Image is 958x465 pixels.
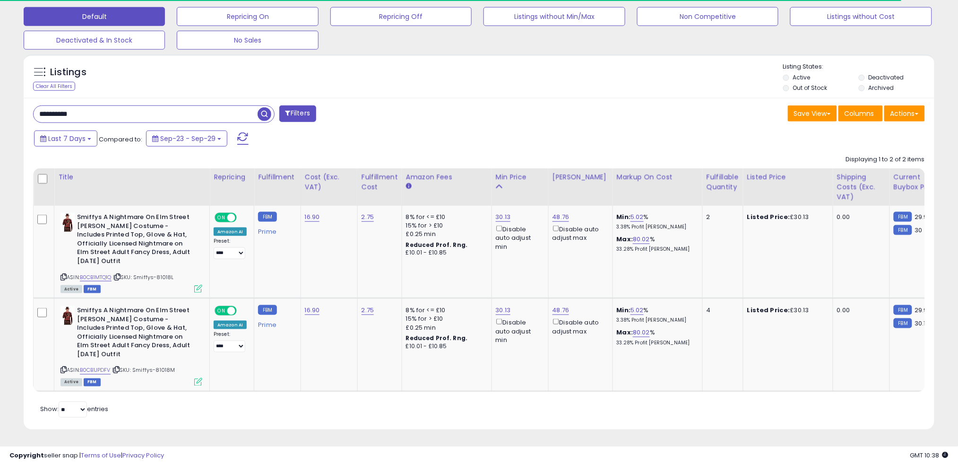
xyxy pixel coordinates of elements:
[617,306,695,324] div: %
[617,213,695,230] div: %
[9,451,164,460] div: seller snap | |
[617,212,631,221] b: Min:
[406,221,484,230] div: 15% for > £10
[60,213,202,292] div: ASIN:
[496,306,511,315] a: 30.13
[406,315,484,323] div: 15% for > £10
[747,212,790,221] b: Listed Price:
[235,214,250,222] span: OFF
[747,213,826,221] div: £30.13
[617,328,695,346] div: %
[406,182,412,191] small: Amazon Fees.
[60,378,82,386] span: All listings currently available for purchase on Amazon
[362,306,374,315] a: 2.75
[214,228,247,236] div: Amazon AI
[406,241,468,249] b: Reduced Prof. Rng.
[305,172,354,192] div: Cost (Exc. VAT)
[793,84,828,92] label: Out of Stock
[60,306,75,325] img: 412NB23TYfL._SL40_.jpg
[707,306,736,315] div: 4
[617,306,631,315] b: Min:
[617,317,695,324] p: 3.38% Profit [PERSON_NAME]
[617,246,695,253] p: 33.28% Profit [PERSON_NAME]
[552,172,609,182] div: [PERSON_NAME]
[707,172,739,192] div: Fulfillable Quantity
[747,172,829,182] div: Listed Price
[496,317,541,344] div: Disable auto adjust min
[258,172,296,182] div: Fulfillment
[214,321,247,329] div: Amazon AI
[258,212,276,222] small: FBM
[915,306,932,315] span: 29.99
[915,226,922,235] span: 30
[33,82,75,91] div: Clear All Filters
[112,367,175,374] span: | SKU: Smiffys-81018M
[406,172,488,182] div: Amazon Fees
[214,172,250,182] div: Repricing
[113,273,174,281] span: | SKU: Smiffys-81018L
[552,224,605,242] div: Disable auto adjust max
[406,334,468,342] b: Reduced Prof. Rng.
[216,214,227,222] span: ON
[406,213,484,221] div: 8% for <= £10
[894,305,912,315] small: FBM
[552,317,605,335] div: Disable auto adjust max
[24,31,165,50] button: Deactivated & In Stock
[552,306,570,315] a: 48.76
[81,451,121,460] a: Terms of Use
[214,331,247,352] div: Preset:
[894,318,912,328] small: FBM
[915,212,932,221] span: 29.99
[747,306,790,315] b: Listed Price:
[633,235,650,244] a: 80.02
[406,342,484,351] div: £10.01 - £10.85
[868,73,904,81] label: Deactivated
[146,131,227,147] button: Sep-23 - Sep-29
[50,66,86,79] h5: Listings
[99,135,142,144] span: Compared to:
[483,7,625,26] button: Listings without Min/Max
[894,225,912,235] small: FBM
[305,212,320,222] a: 16.90
[788,105,837,122] button: Save View
[258,224,293,236] div: Prime
[177,31,318,50] button: No Sales
[707,213,736,221] div: 2
[177,7,318,26] button: Repricing On
[894,212,912,222] small: FBM
[235,307,250,315] span: OFF
[894,172,942,192] div: Current Buybox Price
[837,213,882,221] div: 0.00
[258,305,276,315] small: FBM
[84,285,101,293] span: FBM
[77,213,192,268] b: Smiffys A Nightmare On Elm Street [PERSON_NAME] Costume - Includes Printed Top, Glove & Hat, Offi...
[406,324,484,332] div: £0.25 min
[790,7,932,26] button: Listings without Cost
[552,212,570,222] a: 48.76
[783,62,934,71] p: Listing States:
[910,451,949,460] span: 2025-10-7 10:38 GMT
[617,340,695,346] p: 33.28% Profit [PERSON_NAME]
[258,317,293,329] div: Prime
[837,306,882,315] div: 0.00
[362,212,374,222] a: 2.75
[838,105,883,122] button: Columns
[868,84,894,92] label: Archived
[617,172,699,182] div: Markup on Cost
[58,172,206,182] div: Title
[160,134,216,143] span: Sep-23 - Sep-29
[633,328,650,337] a: 80.02
[837,172,886,202] div: Shipping Costs (Exc. VAT)
[330,7,472,26] button: Repricing Off
[34,131,97,147] button: Last 7 Days
[122,451,164,460] a: Privacy Policy
[630,306,644,315] a: 5.02
[845,109,874,118] span: Columns
[617,235,695,253] div: %
[24,7,165,26] button: Default
[48,134,86,143] span: Last 7 Days
[305,306,320,315] a: 16.90
[216,307,227,315] span: ON
[496,212,511,222] a: 30.13
[9,451,44,460] strong: Copyright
